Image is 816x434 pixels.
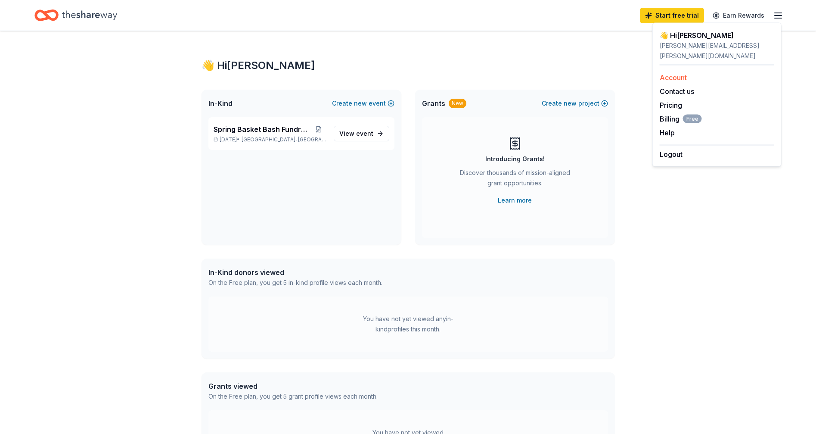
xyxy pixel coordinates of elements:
[640,8,704,23] a: Start free trial
[214,124,311,134] span: Spring Basket Bash Fundraiser
[660,114,702,124] span: Billing
[332,98,394,109] button: Createnewevent
[339,128,373,139] span: View
[660,114,702,124] button: BillingFree
[208,267,382,278] div: In-Kind donors viewed
[34,5,117,25] a: Home
[660,128,675,138] button: Help
[354,314,462,334] div: You have not yet viewed any in-kind profiles this month.
[707,8,769,23] a: Earn Rewards
[498,195,532,206] a: Learn more
[456,168,574,192] div: Discover thousands of mission-aligned grant opportunities.
[564,98,577,109] span: new
[356,130,373,137] span: event
[334,126,389,141] a: View event
[660,86,694,97] button: Contact us
[660,149,683,159] button: Logout
[485,154,545,164] div: Introducing Grants!
[202,59,615,72] div: 👋 Hi [PERSON_NAME]
[660,41,774,61] div: [PERSON_NAME][EMAIL_ADDRESS][PERSON_NAME][DOMAIN_NAME]
[449,99,466,108] div: New
[208,98,233,109] span: In-Kind
[542,98,608,109] button: Createnewproject
[660,30,774,41] div: 👋 Hi [PERSON_NAME]
[242,136,326,143] span: [GEOGRAPHIC_DATA], [GEOGRAPHIC_DATA]
[660,73,687,82] a: Account
[354,98,367,109] span: new
[208,391,378,402] div: On the Free plan, you get 5 grant profile views each month.
[683,115,702,123] span: Free
[208,381,378,391] div: Grants viewed
[214,136,327,143] p: [DATE] •
[660,101,682,109] a: Pricing
[208,278,382,288] div: On the Free plan, you get 5 in-kind profile views each month.
[422,98,445,109] span: Grants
